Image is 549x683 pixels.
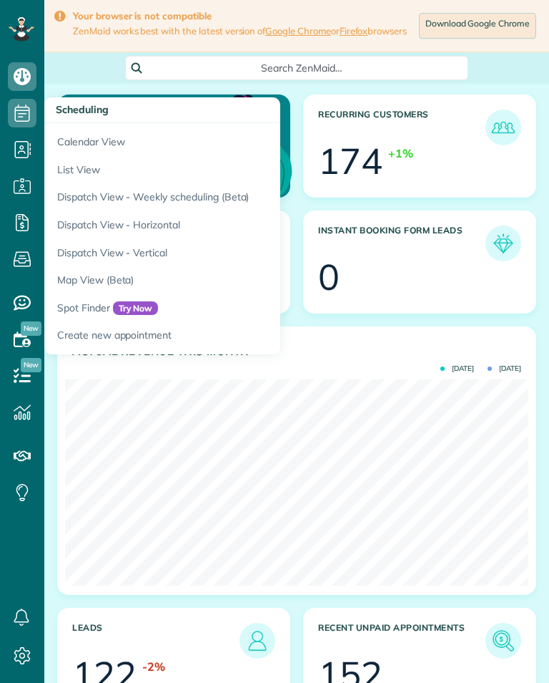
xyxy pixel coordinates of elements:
[72,345,521,358] h3: Actual Revenue this month
[318,226,485,261] h3: Instant Booking Form Leads
[318,143,382,179] div: 174
[21,321,41,336] span: New
[265,25,331,37] a: Google Chrome
[489,113,518,142] img: icon_recurring_customers-cf858462ba22bcd05b5a5880d41d6543d210077de5bb9ebc9590e49fd87d84ed.png
[44,123,402,156] a: Calendar View
[318,259,340,295] div: 0
[318,110,485,145] h3: Recurring Customers
[44,211,402,239] a: Dispatch View - Horizontal
[142,659,165,675] div: -2%
[243,626,272,655] img: icon_leads-1bed01f49abd5b7fead27621c3d59655bb73ed531f8eeb49469d10e621d6b896.png
[72,623,239,659] h3: Leads
[21,358,41,372] span: New
[44,156,402,184] a: List View
[488,365,521,372] span: [DATE]
[113,301,159,316] span: Try Now
[318,623,485,659] h3: Recent unpaid appointments
[388,145,413,162] div: +1%
[489,626,518,655] img: icon_unpaid_appointments-47b8ce3997adf2238b356f14209ab4cced10bd1f174958f3ca8f1d0dd7fffeee.png
[44,294,402,322] a: Spot FinderTry Now
[44,321,402,354] a: Create new appointment
[489,229,518,258] img: icon_form_leads-04211a6a04a5b2264e4ee56bc0799ec3eb69b7e499cbb523a139df1d13a81ae0.png
[73,25,407,37] span: ZenMaid works best with the latest version of or browsers
[44,239,402,267] a: Dispatch View - Vertical
[73,10,407,22] strong: Your browser is not compatible
[340,25,368,37] a: Firefox
[44,266,402,294] a: Map View (Beta)
[419,13,536,39] a: Download Google Chrome
[440,365,474,372] span: [DATE]
[44,183,402,211] a: Dispatch View - Weekly scheduling (Beta)
[56,103,109,116] span: Scheduling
